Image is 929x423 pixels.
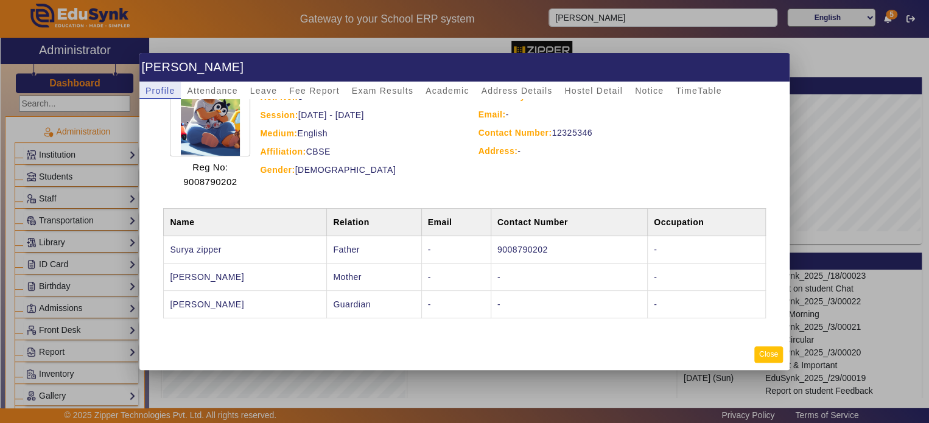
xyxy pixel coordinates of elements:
[635,86,664,95] span: Notice
[479,107,762,122] div: -
[352,86,413,95] span: Exam Results
[491,290,647,318] td: -
[260,165,295,175] strong: Gender:
[164,290,327,318] td: [PERSON_NAME]
[491,263,647,290] td: -
[327,263,421,290] td: Mother
[260,110,298,120] strong: Session:
[648,263,766,290] td: -
[676,86,721,95] span: TimeTable
[260,144,448,159] div: CBSE
[479,91,528,101] strong: Nationality:
[164,208,327,236] th: Name
[260,126,448,141] div: English
[260,163,448,177] div: [DEMOGRAPHIC_DATA]
[479,146,518,156] strong: Address:
[170,53,250,156] img: ef996a47-5e70-4dc8-bbd6-8977c6661d5c
[564,86,623,95] span: Hostel Detail
[327,208,421,236] th: Relation
[164,263,327,290] td: [PERSON_NAME]
[479,144,762,158] div: -
[145,86,175,95] span: Profile
[183,160,237,175] p: Reg No:
[421,290,491,318] td: -
[754,346,783,363] button: Close
[491,236,647,263] td: 9008790202
[481,86,552,95] span: Address Details
[139,53,790,82] h1: [PERSON_NAME]
[260,147,306,156] strong: Affiliation:
[260,108,448,122] div: [DATE] - [DATE]
[421,208,491,236] th: Email
[164,236,327,263] td: Surya zipper
[491,208,647,236] th: Contact Number
[648,236,766,263] td: -
[187,86,237,95] span: Attendance
[479,110,506,119] strong: Email:
[479,125,762,140] div: 12325346
[289,86,340,95] span: Fee Report
[479,128,552,138] strong: Contact Number:
[421,263,491,290] td: -
[327,236,421,263] td: Father
[183,175,237,189] p: 9008790202
[250,86,277,95] span: Leave
[421,236,491,263] td: -
[648,208,766,236] th: Occupation
[260,92,298,102] strong: Roll No.:
[327,290,421,318] td: Guardian
[260,128,297,138] strong: Medium:
[426,86,469,95] span: Academic
[648,290,766,318] td: -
